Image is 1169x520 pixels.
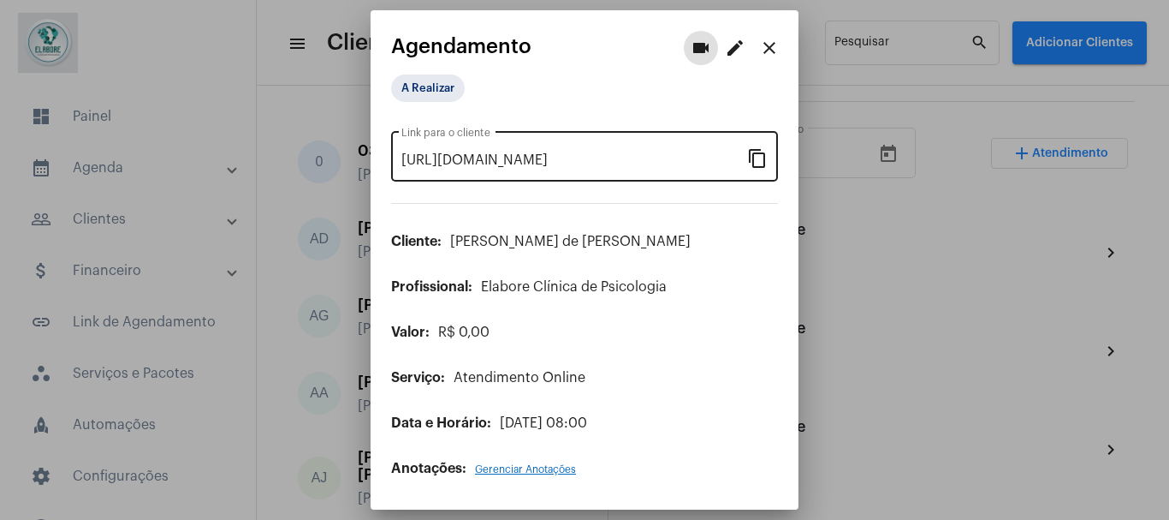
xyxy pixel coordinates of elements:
[391,462,466,475] span: Anotações:
[391,326,430,339] span: Valor:
[500,416,587,430] span: [DATE] 08:00
[481,280,667,294] span: Elabore Clínica de Psicologia
[391,235,442,248] span: Cliente:
[438,326,490,339] span: R$ 0,00
[391,371,445,385] span: Serviço:
[747,147,768,168] mat-icon: content_copy
[725,38,745,58] mat-icon: edit
[759,38,780,58] mat-icon: close
[391,35,531,57] span: Agendamento
[475,464,576,475] span: Gerenciar Anotações
[450,235,691,248] span: [PERSON_NAME] de [PERSON_NAME]
[391,280,472,294] span: Profissional:
[391,75,465,102] mat-chip: A Realizar
[691,38,711,58] mat-icon: videocam
[454,371,585,385] span: Atendimento Online
[401,152,747,168] input: Link
[391,416,491,430] span: Data e Horário:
